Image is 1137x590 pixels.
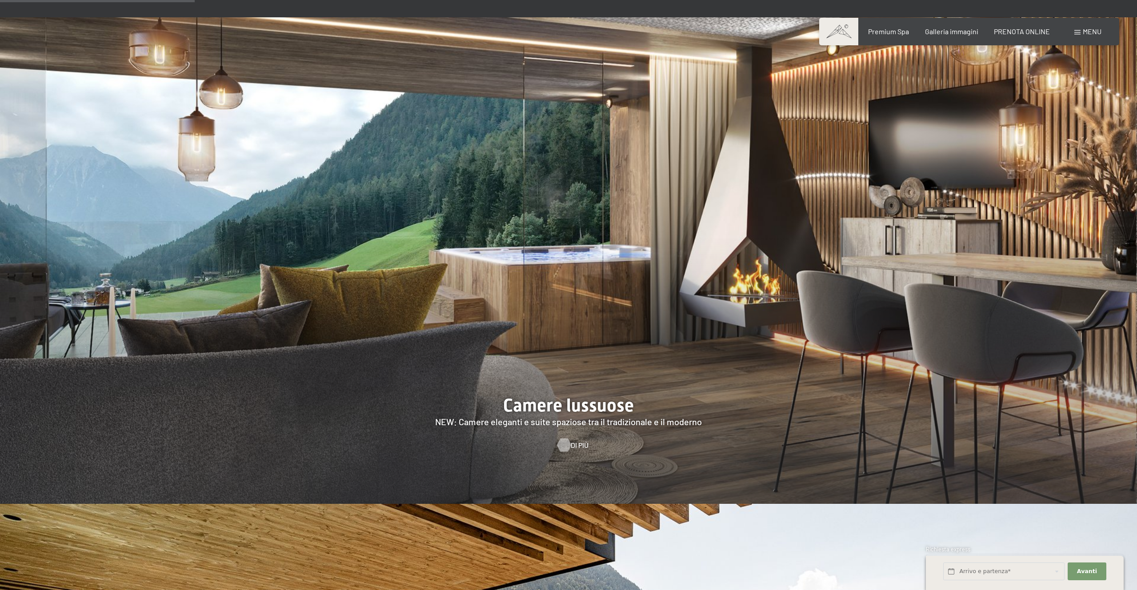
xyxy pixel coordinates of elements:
[925,27,978,36] a: Galleria immagini
[994,27,1050,36] a: PRENOTA ONLINE
[557,440,580,450] a: Di più
[571,440,589,450] span: Di più
[868,27,909,36] a: Premium Spa
[1068,562,1106,581] button: Avanti
[1077,567,1097,575] span: Avanti
[926,546,970,553] span: Richiesta express
[1083,27,1101,36] span: Menu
